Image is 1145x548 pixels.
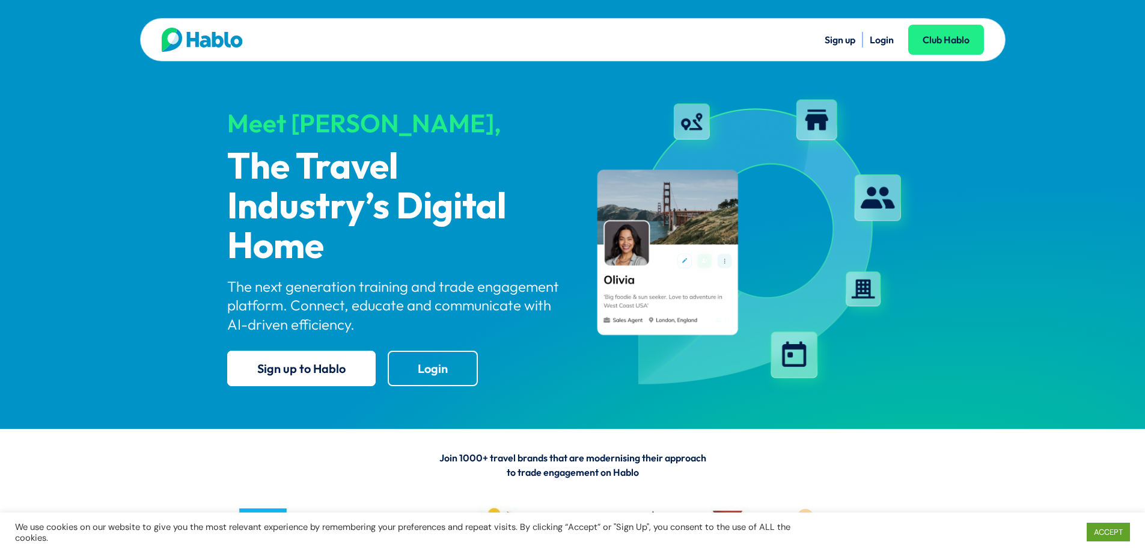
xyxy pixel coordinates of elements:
p: The next generation training and trade engagement platform. Connect, educate and communicate with... [227,277,563,334]
p: The Travel Industry’s Digital Home [227,148,563,267]
img: hablo-profile-image [583,90,918,396]
img: Hablo logo main 2 [162,28,243,52]
span: Join 1000+ travel brands that are modernising their approach to trade engagement on Hablo [439,452,706,478]
a: Sign up [825,34,855,46]
a: Sign up to Hablo [227,351,376,386]
a: Login [870,34,894,46]
div: We use cookies on our website to give you the most relevant experience by remembering your prefer... [15,522,796,543]
div: Meet [PERSON_NAME], [227,109,563,137]
a: Club Hablo [908,25,984,55]
a: ACCEPT [1087,523,1130,541]
a: Login [388,351,478,386]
